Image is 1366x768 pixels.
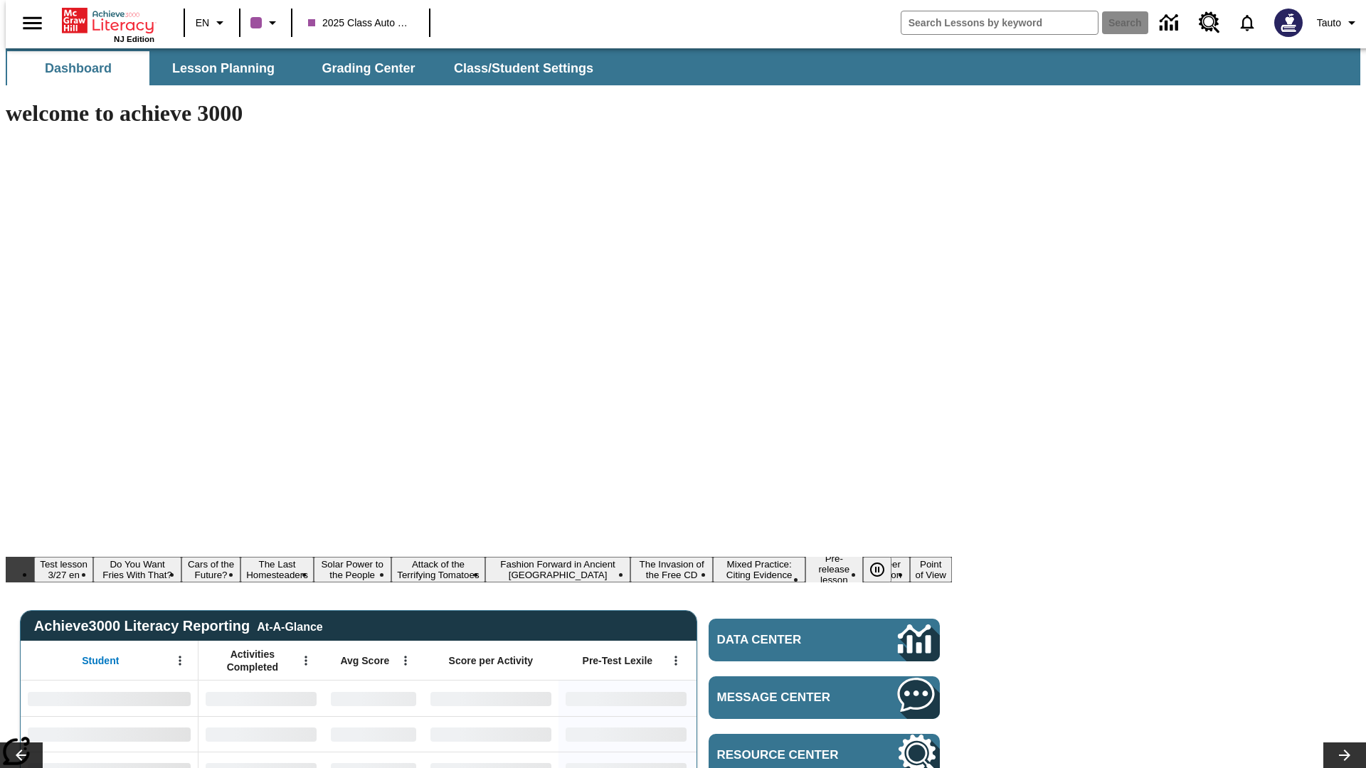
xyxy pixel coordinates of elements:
[6,100,952,127] h1: welcome to achieve 3000
[713,557,805,582] button: Slide 9 Mixed Practice: Citing Evidence
[717,690,855,705] span: Message Center
[62,6,154,35] a: Home
[62,5,154,43] div: Home
[901,11,1098,34] input: search field
[11,2,53,44] button: Open side menu
[391,557,486,582] button: Slide 6 Attack of the Terrifying Tomatoes
[152,51,295,85] button: Lesson Planning
[1317,16,1341,31] span: Tauto
[395,650,416,671] button: Open Menu
[1274,9,1303,37] img: Avatar
[1190,4,1229,42] a: Resource Center, Will open in new tab
[7,51,149,85] button: Dashboard
[1323,742,1366,768] button: Lesson carousel, Next
[485,557,630,582] button: Slide 7 Fashion Forward in Ancient Rome
[82,654,119,667] span: Student
[340,654,389,667] span: Avg Score
[443,51,605,85] button: Class/Student Settings
[630,557,714,582] button: Slide 8 The Invasion of the Free CD
[324,681,423,716] div: No Data,
[257,618,322,634] div: At-A-Glance
[114,35,154,43] span: NJ Edition
[34,557,93,582] button: Slide 1 Test lesson 3/27 en
[295,650,317,671] button: Open Menu
[297,51,440,85] button: Grading Center
[198,716,324,752] div: No Data,
[169,650,191,671] button: Open Menu
[805,551,863,587] button: Slide 10 Pre-release lesson
[181,557,240,582] button: Slide 3 Cars of the Future?
[34,618,323,634] span: Achieve3000 Literacy Reporting
[665,650,687,671] button: Open Menu
[198,681,324,716] div: No Data,
[717,748,855,762] span: Resource Center
[6,48,1360,85] div: SubNavbar
[308,16,413,31] span: 2025 Class Auto Grade 13
[189,10,235,36] button: Language: EN, Select a language
[583,654,653,667] span: Pre-Test Lexile
[1266,4,1311,41] button: Select a new avatar
[454,60,593,77] span: Class/Student Settings
[314,557,391,582] button: Slide 5 Solar Power to the People
[6,51,606,85] div: SubNavbar
[1311,10,1366,36] button: Profile/Settings
[1151,4,1190,43] a: Data Center
[709,619,940,661] a: Data Center
[206,648,300,673] span: Activities Completed
[863,557,906,582] div: Pause
[172,60,275,77] span: Lesson Planning
[717,633,850,647] span: Data Center
[449,654,534,667] span: Score per Activity
[93,557,181,582] button: Slide 2 Do You Want Fries With That?
[863,557,891,582] button: Pause
[709,676,940,719] a: Message Center
[45,60,112,77] span: Dashboard
[322,60,415,77] span: Grading Center
[324,716,423,752] div: No Data,
[196,16,209,31] span: EN
[1229,4,1266,41] a: Notifications
[240,557,314,582] button: Slide 4 The Last Homesteaders
[245,10,287,36] button: Class color is purple. Change class color
[910,557,953,582] button: Slide 12 Point of View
